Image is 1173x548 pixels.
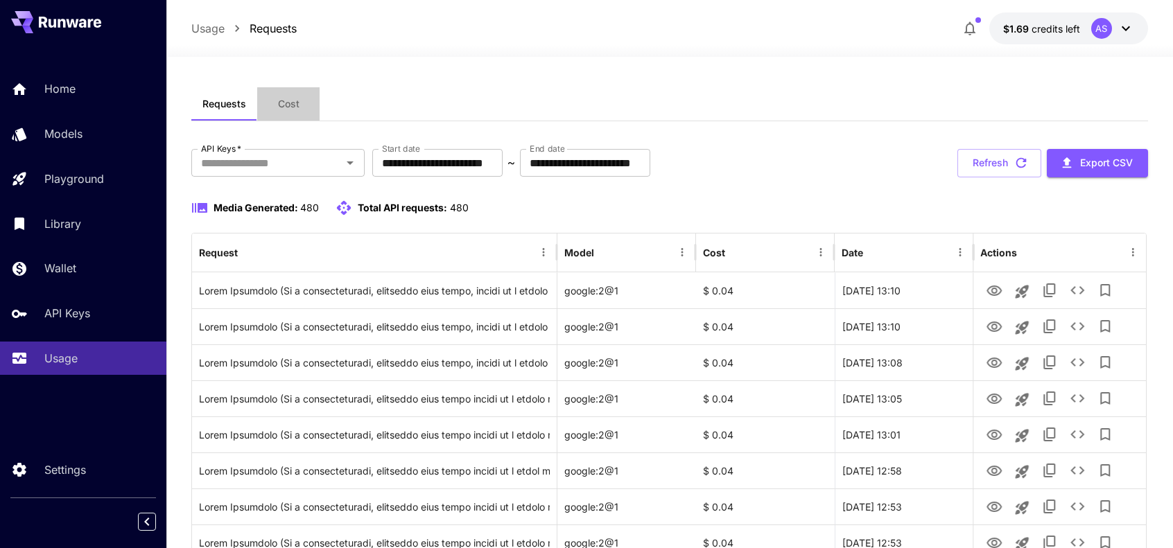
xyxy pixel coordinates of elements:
div: Click to copy prompt [199,381,550,416]
div: google:2@1 [557,380,696,416]
span: Media Generated: [214,202,298,213]
div: Click to copy prompt [199,489,550,524]
span: credits left [1032,23,1080,35]
div: 22 Sep, 2025 13:10 [835,308,973,344]
button: See details [1063,385,1091,412]
button: Copy TaskUUID [1036,312,1063,340]
button: Add to library [1091,421,1119,448]
button: Launch in playground [1008,350,1036,378]
span: Requests [202,98,246,110]
button: Sort [864,242,884,262]
button: Add to library [1091,312,1119,340]
div: Click to copy prompt [199,417,550,452]
div: 22 Sep, 2025 13:05 [835,380,973,416]
button: Launch in playground [1008,386,1036,414]
div: $ 0.04 [696,380,835,416]
button: See details [1063,276,1091,304]
button: View [980,348,1008,376]
button: Menu [950,242,970,262]
button: Menu [672,242,692,262]
button: Add to library [1091,348,1119,376]
button: Sort [727,242,746,262]
p: Usage [191,20,225,37]
button: View [980,384,1008,412]
div: google:2@1 [557,344,696,380]
button: View [980,276,1008,304]
button: Menu [811,242,831,262]
div: 22 Sep, 2025 12:58 [835,452,973,488]
div: Click to copy prompt [199,345,550,380]
div: Click to copy prompt [199,309,550,344]
div: Model [564,247,594,258]
button: View [980,420,1008,448]
button: View [980,312,1008,340]
button: Copy TaskUUID [1036,493,1063,520]
button: Copy TaskUUID [1036,348,1063,376]
div: $1.69291 [1003,21,1080,36]
p: Models [44,125,82,142]
button: Add to library [1091,493,1119,520]
nav: breadcrumb [191,20,297,37]
button: See details [1063,457,1091,484]
button: See details [1063,312,1091,340]
div: Request [199,247,238,258]
p: Library [44,215,81,232]
span: Total API requests: [358,202,447,213]
span: 480 [300,202,319,213]
span: Cost [278,98,299,110]
div: 22 Sep, 2025 13:10 [835,272,973,308]
button: Add to library [1091,385,1119,412]
div: google:2@1 [557,308,696,344]
button: Launch in playground [1008,494,1036,522]
p: Usage [44,350,78,366]
div: google:2@1 [557,272,696,308]
button: Launch in playground [1008,278,1036,306]
div: AS [1091,18,1112,39]
button: Copy TaskUUID [1036,276,1063,304]
button: Menu [1123,242,1142,262]
div: Click to copy prompt [199,273,550,308]
button: Sort [239,242,259,262]
button: Launch in playground [1008,458,1036,486]
label: End date [530,143,564,154]
div: $ 0.04 [696,488,835,524]
button: Launch in playground [1008,314,1036,342]
div: Actions [980,247,1017,258]
span: $1.69 [1003,23,1032,35]
div: $ 0.04 [696,308,835,344]
button: Copy TaskUUID [1036,457,1063,484]
span: 480 [450,202,469,213]
div: $ 0.04 [696,344,835,380]
label: API Keys [201,143,241,154]
div: google:2@1 [557,416,696,452]
button: See details [1063,493,1091,520]
button: Menu [534,242,553,262]
div: 22 Sep, 2025 13:08 [835,344,973,380]
div: $ 0.04 [696,272,835,308]
button: Collapse sidebar [138,513,156,531]
button: View [980,456,1008,484]
button: Copy TaskUUID [1036,385,1063,412]
p: Settings [44,461,86,478]
button: Launch in playground [1008,422,1036,450]
div: Click to copy prompt [199,453,550,488]
div: Date [842,247,863,258]
label: Start date [382,143,420,154]
button: See details [1063,348,1091,376]
div: 22 Sep, 2025 12:53 [835,488,973,524]
button: Sort [596,242,615,262]
a: Requests [250,20,297,37]
div: Cost [703,247,725,258]
button: Open [340,153,360,173]
p: ~ [507,154,515,171]
button: Export CSV [1047,149,1148,177]
div: $ 0.04 [696,416,835,452]
div: 22 Sep, 2025 13:01 [835,416,973,452]
button: Add to library [1091,457,1119,484]
button: See details [1063,421,1091,448]
div: google:2@1 [557,488,696,524]
p: Playground [44,170,104,187]
button: View [980,492,1008,520]
button: Add to library [1091,276,1119,304]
